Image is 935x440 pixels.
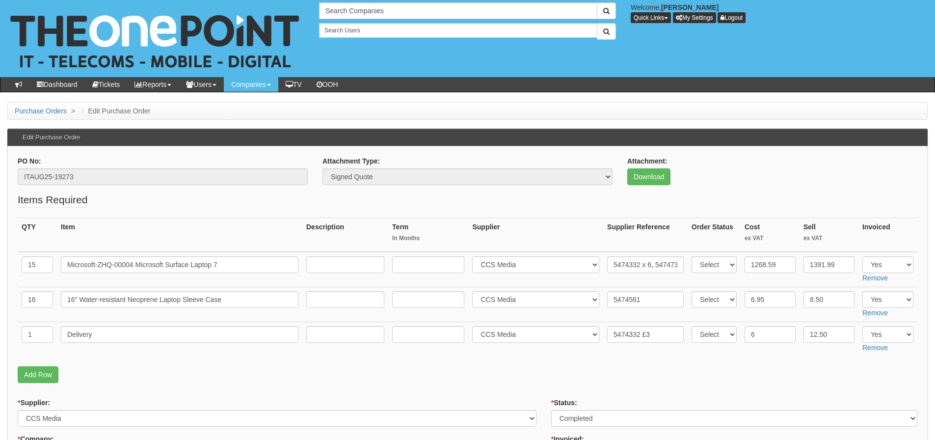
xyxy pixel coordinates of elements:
a: Add Row [18,366,58,383]
small: ex VAT [745,234,796,243]
div: Welcome, [623,2,935,23]
b: [PERSON_NAME] [661,3,719,11]
li: Edit Purchase Order [80,106,151,116]
th: Description [302,218,388,252]
th: Cost [741,218,800,252]
small: ex VAT [803,234,855,243]
a: Remove [862,344,888,352]
th: QTY [18,218,57,252]
button: Quick Links [631,12,671,23]
a: My Settings [673,12,716,23]
label: Status: [551,398,577,408]
label: Attachment Type: [322,156,380,166]
a: Logout [718,12,746,23]
h3: Edit Purchase Order [18,129,85,146]
label: Attachment: [627,156,668,166]
a: Purchase Orders [15,107,67,115]
th: Item [57,218,302,252]
a: Remove [862,274,888,282]
a: Reports [127,77,179,92]
label: Supplier: [18,398,50,408]
a: Remove [862,309,888,317]
legend: Items Required [18,192,87,208]
th: Sell [800,218,858,252]
label: PO No: [18,156,41,166]
a: Companies [224,77,278,92]
th: Order Status [688,218,741,252]
a: Users [179,77,224,92]
span: > [69,107,78,115]
input: Search Users [319,23,597,38]
input: Search Companies [319,2,597,19]
a: Dashboard [29,77,85,92]
th: Invoiced [858,218,917,252]
small: In Months [392,234,464,243]
a: OOH [309,77,346,92]
th: Supplier Reference [603,218,688,252]
a: TV [278,77,309,92]
a: Download [627,168,670,185]
th: Supplier [468,218,603,252]
a: Tickets [85,77,128,92]
th: Term [388,218,468,252]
